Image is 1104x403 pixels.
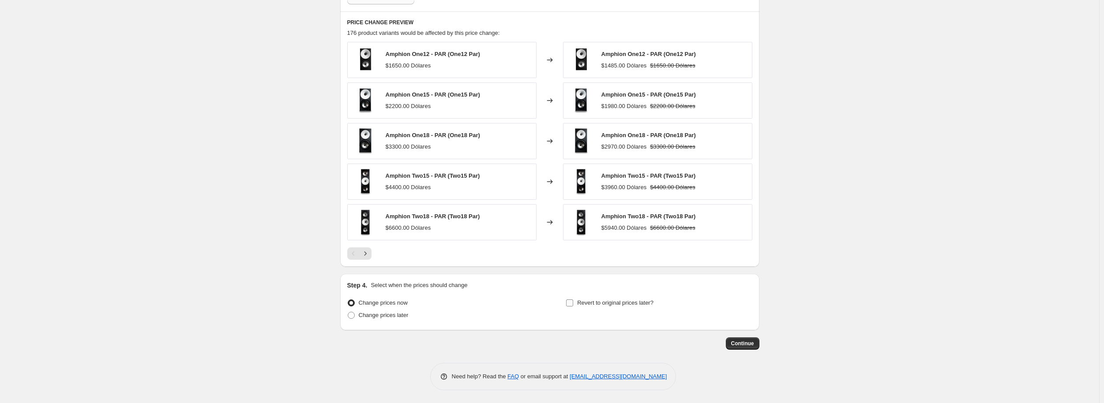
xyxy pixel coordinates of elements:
[386,91,480,98] span: Amphion One15 - PAR (One15 Par)
[601,184,647,190] span: $3960.00 Dólares
[352,168,379,195] img: Two15sCOOL_80x.png
[650,62,695,69] span: $1650.00 Dólares
[386,224,431,231] span: $6600.00 Dólares
[352,128,379,154] img: one18s_COOL_80x.png
[347,19,752,26] h6: PRICE CHANGE PREVIEW
[601,172,696,179] span: Amphion Two15 - PAR (Two15 Par)
[650,184,695,190] span: $4400.00 Dólares
[386,103,431,109] span: $2200.00 Dólares
[601,143,647,150] span: $2970.00 Dólares
[601,224,647,231] span: $5940.00 Dólares
[568,47,594,73] img: one12sCOOL_80x.png
[386,213,480,220] span: Amphion Two18 - PAR (Two18 Par)
[601,103,647,109] span: $1980.00 Dólares
[359,247,372,260] button: Next
[568,168,594,195] img: Two15sCOOL_80x.png
[347,281,368,290] h2: Step 4.
[519,373,570,380] span: or email support at
[359,312,409,318] span: Change prices later
[601,51,696,57] span: Amphion One12 - PAR (One12 Par)
[507,373,519,380] a: FAQ
[371,281,467,290] p: Select when the prices should change
[601,213,696,220] span: Amphion Two18 - PAR (Two18 Par)
[570,373,667,380] a: [EMAIL_ADDRESS][DOMAIN_NAME]
[601,91,696,98] span: Amphion One15 - PAR (One15 Par)
[601,62,647,69] span: $1485.00 Dólares
[359,299,408,306] span: Change prices now
[452,373,508,380] span: Need help? Read the
[352,87,379,114] img: one15sCOOL_80x.png
[386,62,431,69] span: $1650.00 Dólares
[386,184,431,190] span: $4400.00 Dólares
[601,132,696,138] span: Amphion One18 - PAR (One18 Par)
[386,172,480,179] span: Amphion Two15 - PAR (Two15 Par)
[386,51,480,57] span: Amphion One12 - PAR (One12 Par)
[386,143,431,150] span: $3300.00 Dólares
[347,247,372,260] nav: Pagination
[352,209,379,235] img: Two18sCOOL_80x.png
[731,340,754,347] span: Continue
[352,47,379,73] img: one12sCOOL_80x.png
[650,143,695,150] span: $3300.00 Dólares
[568,87,594,114] img: one15sCOOL_80x.png
[650,224,695,231] span: $6600.00 Dólares
[386,132,480,138] span: Amphion One18 - PAR (One18 Par)
[726,337,759,350] button: Continue
[568,209,594,235] img: Two18sCOOL_80x.png
[347,30,500,36] span: 176 product variants would be affected by this price change:
[577,299,653,306] span: Revert to original prices later?
[650,103,695,109] span: $2200.00 Dólares
[568,128,594,154] img: one18s_COOL_80x.png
